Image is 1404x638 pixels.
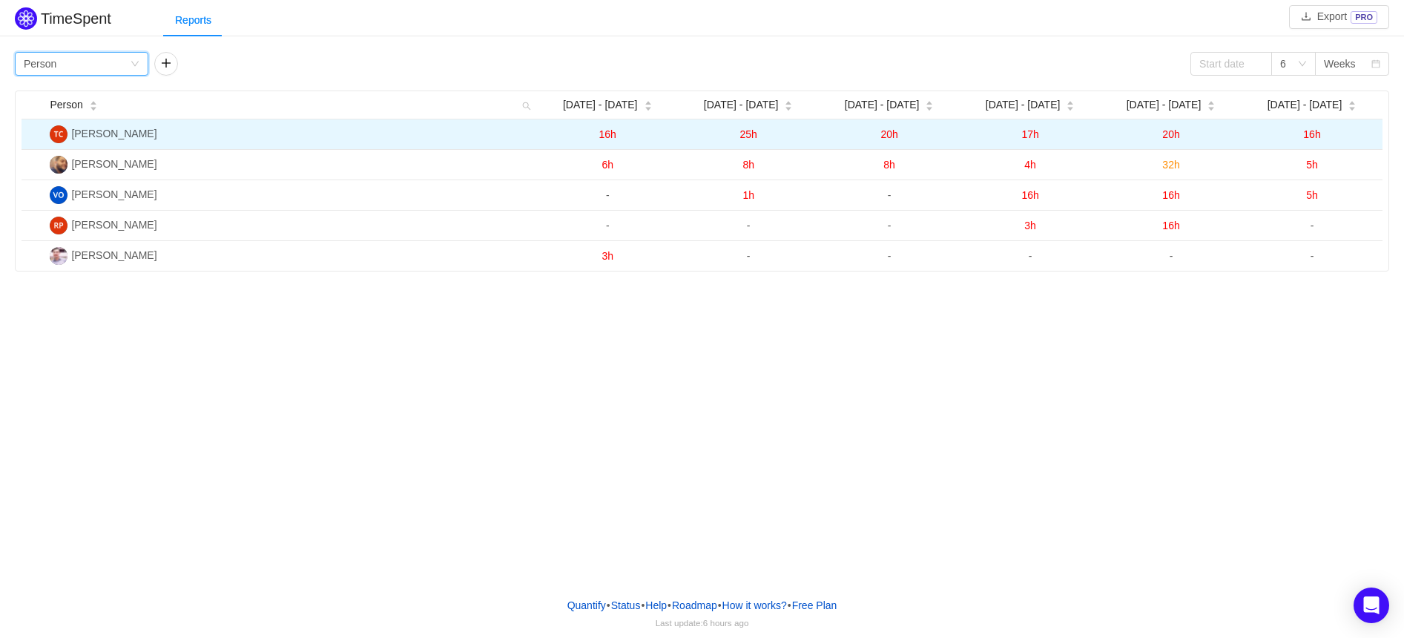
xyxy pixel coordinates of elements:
i: icon: caret-up [1348,99,1357,104]
i: icon: down [1298,59,1307,70]
span: - [1311,250,1314,262]
span: - [606,220,610,231]
span: • [788,599,791,611]
img: Quantify logo [15,7,37,30]
div: Sort [644,99,653,109]
button: How it works? [722,594,788,616]
span: [PERSON_NAME] [71,249,156,261]
span: • [718,599,722,611]
span: • [641,599,645,611]
i: icon: caret-down [1067,105,1075,109]
div: 6 [1280,53,1286,75]
div: Sort [784,99,793,109]
i: icon: calendar [1371,59,1380,70]
i: icon: down [131,59,139,70]
span: Last update: [656,618,749,628]
span: [PERSON_NAME] [71,188,156,200]
span: [DATE] - [DATE] [986,97,1061,113]
span: [PERSON_NAME] [71,219,156,231]
span: 6h [602,159,613,171]
span: • [668,599,671,611]
div: Open Intercom Messenger [1354,588,1389,623]
i: icon: caret-down [1348,105,1357,109]
span: 6 hours ago [703,618,749,628]
span: 8h [742,159,754,171]
span: 20h [1162,128,1179,140]
div: Sort [1348,99,1357,109]
div: Weeks [1324,53,1356,75]
i: icon: caret-down [926,105,934,109]
i: icon: caret-down [1207,105,1216,109]
span: 20h [880,128,897,140]
span: 16h [1021,189,1038,201]
button: icon: downloadExportPRO [1289,5,1389,29]
img: TF [50,125,67,143]
span: [DATE] - [DATE] [845,97,920,113]
span: • [607,599,610,611]
input: Start date [1190,52,1272,76]
span: 16h [1162,189,1179,201]
div: Sort [925,99,934,109]
span: 16h [1162,220,1179,231]
button: icon: plus [154,52,178,76]
span: - [888,250,891,262]
button: Free Plan [791,594,838,616]
a: Quantify [567,594,607,616]
span: [PERSON_NAME] [71,128,156,139]
i: icon: search [516,91,537,119]
span: [PERSON_NAME] [71,158,156,170]
img: CR [50,247,67,265]
div: Reports [163,4,223,37]
div: Person [24,53,56,75]
span: - [606,189,610,201]
img: GA [50,156,67,174]
i: icon: caret-up [926,99,934,104]
div: Sort [1207,99,1216,109]
i: icon: caret-up [1067,99,1075,104]
span: - [888,220,891,231]
span: - [888,189,891,201]
span: 32h [1162,159,1179,171]
span: Person [50,97,82,113]
span: 4h [1024,159,1036,171]
i: icon: caret-up [89,99,97,104]
span: - [1029,250,1032,262]
span: [DATE] - [DATE] [1268,97,1342,113]
span: 8h [883,159,895,171]
span: [DATE] - [DATE] [563,97,638,113]
img: VO [50,186,67,204]
span: 16h [599,128,616,140]
span: 5h [1306,189,1318,201]
span: - [1170,250,1173,262]
span: 3h [602,250,613,262]
span: 5h [1306,159,1318,171]
span: 16h [1303,128,1320,140]
i: icon: caret-up [785,99,793,104]
a: Status [610,594,642,616]
a: Roadmap [671,594,718,616]
span: - [747,220,751,231]
span: [DATE] - [DATE] [1127,97,1202,113]
i: icon: caret-up [1207,99,1216,104]
span: 3h [1024,220,1036,231]
span: 17h [1021,128,1038,140]
span: 25h [739,128,757,140]
a: Help [645,594,668,616]
div: Sort [89,99,98,109]
span: 1h [742,189,754,201]
h2: TimeSpent [41,10,111,27]
div: Sort [1066,99,1075,109]
i: icon: caret-down [785,105,793,109]
span: - [747,250,751,262]
i: icon: caret-down [89,105,97,109]
i: icon: caret-up [644,99,652,104]
span: [DATE] - [DATE] [704,97,779,113]
img: RP [50,217,67,234]
span: - [1311,220,1314,231]
i: icon: caret-down [644,105,652,109]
